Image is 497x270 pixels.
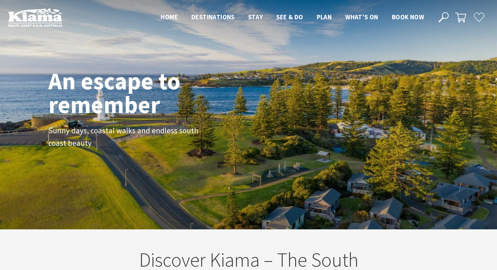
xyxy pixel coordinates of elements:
span: Destinations [191,13,235,21]
span: Book now [392,13,424,21]
img: Kiama Logo [8,8,62,27]
span: Home [161,13,178,21]
h1: An escape to remember [48,69,234,116]
nav: Main Menu [154,12,431,23]
p: Sunny days, coastal walks and endless south coast beauty [48,125,200,150]
span: What’s On [345,13,378,21]
span: Plan [317,13,332,21]
span: Stay [248,13,263,21]
span: See & Do [276,13,303,21]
